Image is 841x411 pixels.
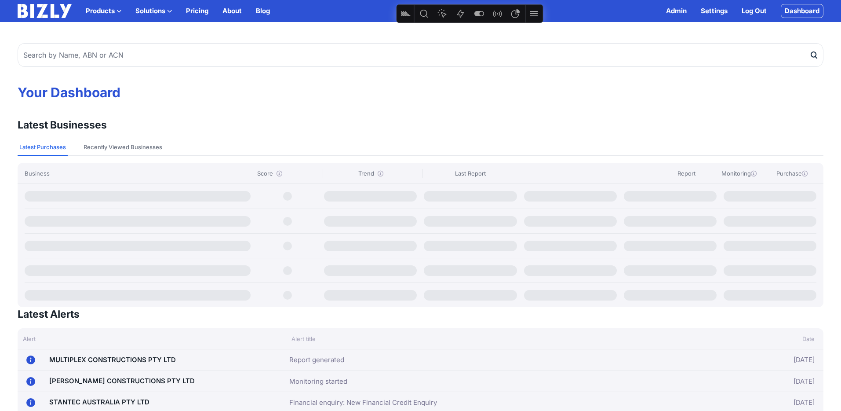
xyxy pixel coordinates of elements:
[18,307,80,321] h3: Latest Alerts
[767,169,816,178] div: Purchase
[49,356,176,364] a: MULTIPLEX CONSTRUCTIONS PTY LTD
[257,169,320,178] div: Score
[289,355,344,365] a: Report generated
[49,398,149,406] a: STANTEC AUSTRALIA PTY LTD
[135,6,172,16] button: Solutions
[689,334,824,343] div: Date
[289,397,437,408] a: Financial enquiry: New Financial Credit Enquiry
[683,353,815,367] div: [DATE]
[683,374,815,388] div: [DATE]
[18,334,286,343] div: Alert
[25,169,253,178] div: Business
[18,84,823,100] h1: Your Dashboard
[289,376,347,387] a: Monitoring started
[18,118,107,132] h3: Latest Businesses
[662,169,711,178] div: Report
[86,6,121,16] button: Products
[742,6,767,16] a: Log Out
[49,377,195,385] a: [PERSON_NAME] CONSTRUCTIONS PTY LTD
[666,6,687,16] a: Admin
[256,6,270,16] a: Blog
[323,169,419,178] div: Trend
[714,169,764,178] div: Monitoring
[18,139,68,156] button: Latest Purchases
[186,6,208,16] a: Pricing
[18,139,823,156] nav: Tabs
[18,43,823,67] input: Search by Name, ABN or ACN
[222,6,242,16] a: About
[781,4,823,18] a: Dashboard
[683,396,815,409] div: [DATE]
[701,6,728,16] a: Settings
[422,169,518,178] div: Last Report
[82,139,164,156] button: Recently Viewed Businesses
[286,334,689,343] div: Alert title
